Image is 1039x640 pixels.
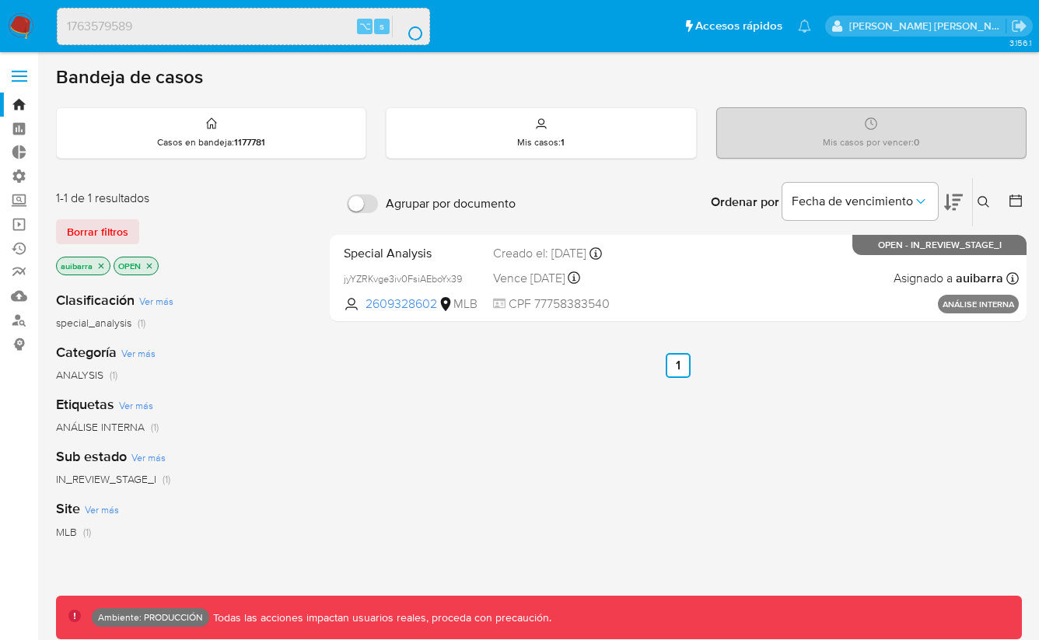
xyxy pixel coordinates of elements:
[798,19,811,33] a: Notificaciones
[209,610,551,625] p: Todas las acciones impactan usuarios reales, proceda con precaución.
[392,16,424,37] button: search-icon
[849,19,1006,33] p: mauro.ibarra@mercadolibre.com
[98,614,203,621] p: Ambiente: PRODUCCIÓN
[359,19,371,33] span: ⌥
[58,16,429,37] input: Buscar usuario o caso...
[1011,18,1027,34] a: Salir
[380,19,384,33] span: s
[695,18,782,34] span: Accesos rápidos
